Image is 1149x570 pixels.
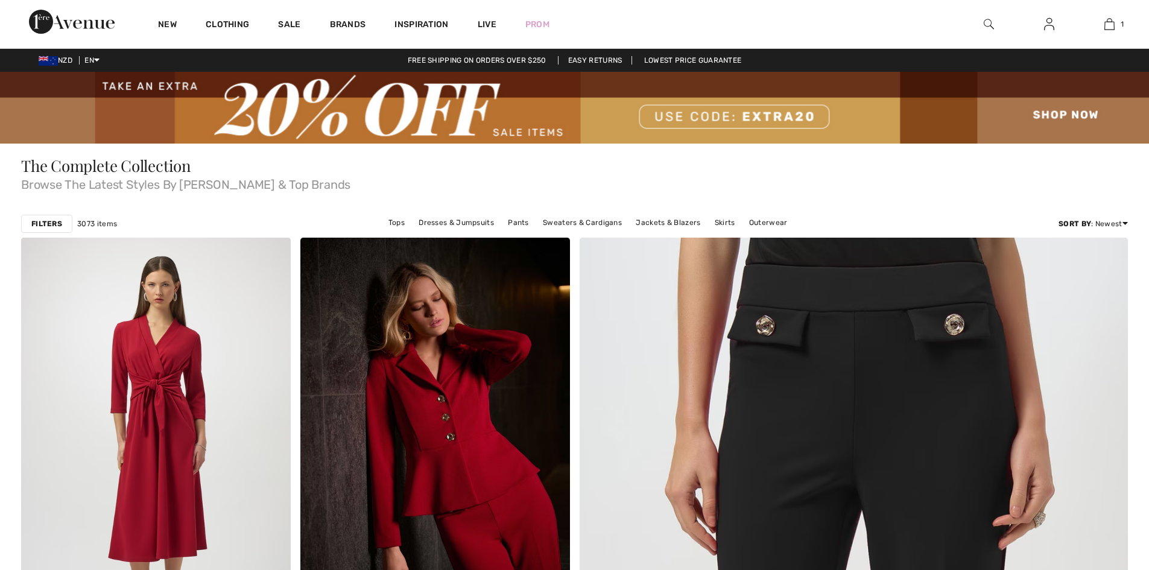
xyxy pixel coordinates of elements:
img: My Info [1044,17,1054,31]
img: My Bag [1104,17,1115,31]
a: Free shipping on orders over $250 [398,56,556,65]
a: New [158,19,177,32]
strong: Filters [31,218,62,229]
a: Dresses & Jumpsuits [413,215,500,230]
a: Pants [502,215,535,230]
a: Live [478,18,496,31]
a: Outerwear [743,215,794,230]
strong: Sort By [1059,220,1091,228]
span: EN [84,56,100,65]
a: Easy Returns [558,56,633,65]
div: : Newest [1059,218,1128,229]
a: Brands [330,19,366,32]
span: 1 [1121,19,1124,30]
a: Skirts [709,215,741,230]
span: Browse The Latest Styles By [PERSON_NAME] & Top Brands [21,174,1128,191]
a: Sign In [1034,17,1064,32]
a: Prom [525,18,549,31]
span: Inspiration [394,19,448,32]
a: Lowest Price Guarantee [635,56,752,65]
span: The Complete Collection [21,155,191,176]
span: NZD [39,56,77,65]
a: Jackets & Blazers [630,215,706,230]
a: Clothing [206,19,249,32]
img: New Zealand Dollar [39,56,58,66]
img: 1ère Avenue [29,10,115,34]
img: search the website [984,17,994,31]
span: 3073 items [77,218,117,229]
a: Sale [278,19,300,32]
a: Tops [382,215,411,230]
a: Sweaters & Cardigans [537,215,628,230]
a: 1 [1080,17,1139,31]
